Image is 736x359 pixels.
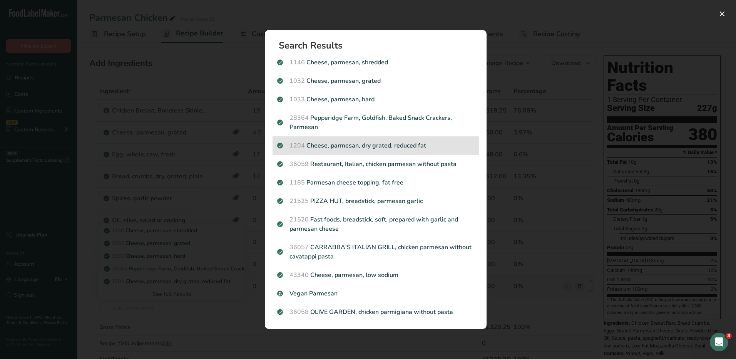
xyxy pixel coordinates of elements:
[277,76,474,86] p: Cheese, parmesan, grated
[277,113,474,132] p: Pepperidge Farm, Goldfish, Baked Snack Crackers, Parmesan
[289,215,309,224] span: 21520
[710,333,728,351] iframe: Intercom live chat
[289,178,305,187] span: 1185
[277,58,474,67] p: Cheese, parmesan, shredded
[277,159,474,169] p: Restaurant, Italian, chicken parmesan without pasta
[277,289,474,298] p: Vegan Parmesan
[277,178,474,187] p: Parmesan cheese topping, fat free
[289,197,309,205] span: 21525
[289,77,305,85] span: 1032
[726,333,732,339] span: 3
[289,243,309,252] span: 36057
[277,243,474,261] p: CARRABBA'S ITALIAN GRILL, chicken parmesan without cavatappi pasta
[277,196,474,206] p: PIZZA HUT, breadstick, parmesan garlic
[289,114,309,122] span: 28364
[289,160,309,168] span: 36059
[277,307,474,317] p: OLIVE GARDEN, chicken parmigiana without pasta
[277,95,474,104] p: Cheese, parmesan, hard
[289,58,305,67] span: 1146
[289,308,309,316] span: 36058
[277,141,474,150] p: Cheese, parmesan, dry grated, reduced fat
[289,95,305,104] span: 1033
[277,215,474,233] p: Fast foods, breadstick, soft, prepared with garlic and parmesan cheese
[289,271,309,279] span: 43340
[279,41,479,50] h1: Search Results
[289,141,305,150] span: 1204
[277,270,474,280] p: Cheese, parmesan, low sodium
